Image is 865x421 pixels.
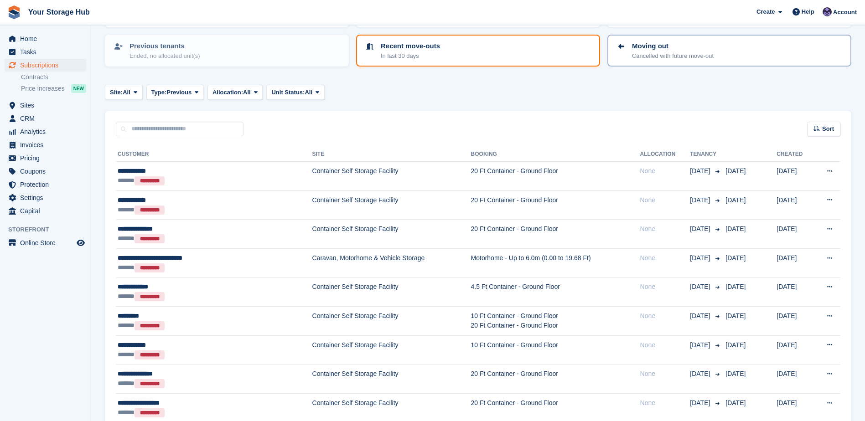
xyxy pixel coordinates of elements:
span: [DATE] [690,282,712,292]
th: Booking [471,147,640,162]
a: menu [5,191,86,204]
span: [DATE] [690,398,712,408]
td: [DATE] [777,307,813,336]
td: Caravan, Motorhome & Vehicle Storage [312,248,471,277]
a: menu [5,112,86,125]
span: Site: [110,88,123,97]
span: Allocation: [212,88,243,97]
p: Moving out [632,41,714,51]
span: [DATE] [725,225,746,232]
th: Customer [116,147,312,162]
th: Tenancy [690,147,722,162]
span: [DATE] [690,340,712,350]
span: [DATE] [690,195,712,205]
span: Previous [166,88,192,97]
span: Create [756,7,775,16]
span: Protection [20,178,75,191]
td: 20 Ft Container - Ground Floor [471,162,640,191]
a: Recent move-outs In last 30 days [357,36,599,66]
a: Price increases NEW [21,83,86,93]
span: [DATE] [690,166,712,176]
a: menu [5,32,86,45]
span: [DATE] [725,399,746,406]
a: Previous tenants Ended, no allocated unit(s) [106,36,348,66]
div: None [640,224,690,234]
span: Type: [151,88,167,97]
p: Previous tenants [129,41,200,51]
div: None [640,311,690,321]
span: All [243,88,251,97]
td: [DATE] [777,365,813,394]
span: [DATE] [690,311,712,321]
span: [DATE] [725,312,746,319]
div: None [640,398,690,408]
span: Tasks [20,46,75,58]
p: Cancelled with future move-out [632,51,714,61]
a: menu [5,165,86,178]
span: Online Store [20,236,75,249]
td: Container Self Storage Facility [312,190,471,220]
td: [DATE] [777,248,813,277]
a: Contracts [21,73,86,82]
td: [DATE] [777,335,813,365]
td: Container Self Storage Facility [312,307,471,336]
span: Price increases [21,84,65,93]
td: 20 Ft Container - Ground Floor [471,365,640,394]
div: None [640,166,690,176]
td: Container Self Storage Facility [312,365,471,394]
p: Recent move-outs [381,41,440,51]
span: Storefront [8,225,91,234]
td: Container Self Storage Facility [312,277,471,307]
a: menu [5,125,86,138]
span: [DATE] [725,341,746,349]
a: menu [5,46,86,58]
td: [DATE] [777,190,813,220]
a: Moving out Cancelled with future move-out [608,36,850,66]
td: 10 Ft Container - Ground Floor [471,335,640,365]
span: [DATE] [725,167,746,175]
button: Type: Previous [146,85,204,100]
td: 10 Ft Container - Ground Floor 20 Ft Container - Ground Floor [471,307,640,336]
p: Ended, no allocated unit(s) [129,51,200,61]
span: All [123,88,130,97]
td: Motorhome - Up to 6.0m (0.00 to 19.68 Ft) [471,248,640,277]
span: CRM [20,112,75,125]
span: [DATE] [690,369,712,379]
th: Site [312,147,471,162]
td: [DATE] [777,220,813,249]
span: Capital [20,205,75,217]
button: Allocation: All [207,85,263,100]
td: 20 Ft Container - Ground Floor [471,190,640,220]
div: None [640,195,690,205]
td: 4.5 Ft Container - Ground Floor [471,277,640,307]
span: [DATE] [725,254,746,262]
span: [DATE] [725,283,746,290]
th: Allocation [640,147,690,162]
span: Coupons [20,165,75,178]
span: All [305,88,312,97]
a: menu [5,152,86,164]
a: Your Storage Hub [25,5,93,20]
span: Subscriptions [20,59,75,72]
p: In last 30 days [381,51,440,61]
a: menu [5,59,86,72]
td: 20 Ft Container - Ground Floor [471,220,640,249]
span: [DATE] [725,370,746,377]
span: [DATE] [690,224,712,234]
td: Container Self Storage Facility [312,162,471,191]
a: menu [5,139,86,151]
span: Unit Status: [271,88,305,97]
span: Sites [20,99,75,112]
a: Preview store [75,237,86,248]
span: Account [833,8,857,17]
img: stora-icon-8386f47178a22dfd0bd8f6a31ec36ba5ce8667c1dd55bd0f319d3a0aa187defe.svg [7,5,21,19]
a: menu [5,99,86,112]
div: None [640,253,690,263]
a: menu [5,205,86,217]
button: Site: All [105,85,143,100]
th: Created [777,147,813,162]
td: [DATE] [777,162,813,191]
span: [DATE] [690,253,712,263]
a: menu [5,178,86,191]
span: Sort [822,124,834,133]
